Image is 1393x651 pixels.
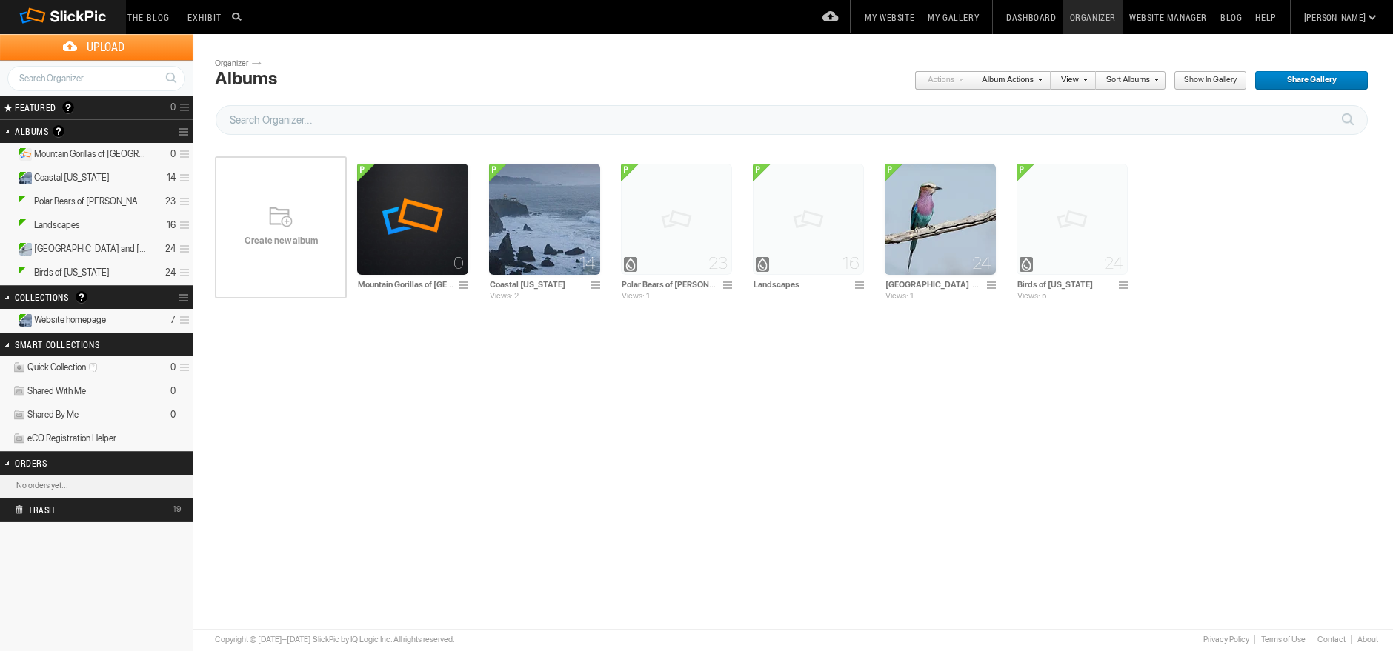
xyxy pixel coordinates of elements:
[453,257,464,269] span: 0
[34,314,106,326] span: Website homepage
[27,409,79,421] span: Shared By Me
[1096,71,1159,90] a: Sort Albums
[34,148,150,160] span: Mountain Gorillas of Rwanda
[13,172,33,184] ins: Public Album
[972,257,991,269] span: 24
[34,196,150,207] span: Polar Bears of Churchill
[27,385,86,397] span: Shared With Me
[914,71,963,90] a: Actions
[708,257,728,269] span: 23
[34,219,80,231] span: Landscapes
[34,267,110,278] span: Birds of California
[15,286,139,308] h2: Collections
[1,243,16,254] a: Expand
[13,385,26,398] img: ico_album_coll.png
[1051,71,1088,90] a: View
[216,105,1368,135] input: Search Organizer...
[10,101,56,113] span: FEATURED
[1017,278,1114,291] input: Birds of California
[1197,635,1254,644] a: Privacy Policy
[13,361,26,374] img: ico_album_quick.png
[885,291,914,301] span: Views: 1
[621,164,732,275] img: pix.gif
[753,278,851,291] input: Landscapes
[215,68,277,89] div: Albums
[1,196,16,207] a: Expand
[13,196,33,208] ins: Public Album
[15,498,153,521] h2: Trash
[230,7,247,25] input: Search photos on SlickPic...
[1174,71,1237,90] span: Show in Gallery
[13,243,33,256] ins: Public Album
[1017,164,1128,275] img: pix.gif
[1,267,16,278] a: Expand
[13,433,26,445] img: ico_album_coll.png
[489,164,600,275] img: PtReyesLighthouse.7.27.25.webp
[842,257,860,269] span: 16
[15,452,139,474] h2: Orders
[1017,291,1046,301] span: Views: 5
[1254,635,1311,644] a: Terms of Use
[1,219,16,230] a: Expand
[753,164,864,275] img: pix.gif
[1104,257,1123,269] span: 24
[215,235,347,247] span: Create new album
[357,164,468,275] img: album_sample.png
[357,278,455,291] input: Mountain Gorillas of Rwanda
[885,164,996,275] img: Roller.Botswana11x14ZF_10.webp
[34,243,150,255] span: Botswana and Namibia
[15,120,139,143] h2: Albums
[13,219,33,232] ins: Public Album
[16,481,68,490] b: No orders yet...
[1,148,16,159] a: Expand
[157,65,184,90] a: Search
[1174,71,1247,90] a: Show in Gallery
[1351,635,1378,644] a: About
[1254,71,1358,90] span: Share Gallery
[27,433,116,444] span: eCO Registration Helper
[179,287,193,308] a: Collection Options
[490,291,519,301] span: Views: 2
[1,314,16,325] a: Expand
[489,278,587,291] input: Coastal California
[622,291,650,301] span: Views: 1
[579,257,596,269] span: 14
[215,634,455,646] div: Copyright © [DATE]–[DATE] SlickPic by IQ Logic Inc. All rights reserved.
[13,148,33,161] ins: Public Album
[13,314,33,327] ins: Public Collection
[15,333,139,355] h2: Smart Collections
[34,172,110,184] span: Coastal California
[1311,635,1351,644] a: Contact
[7,66,185,91] input: Search Organizer...
[13,409,26,421] img: ico_album_coll.png
[27,361,102,373] span: Quick Collection
[885,278,983,291] input: Botswana and Namibia
[971,71,1043,90] a: Album Actions
[1,172,16,183] a: Expand
[18,34,193,60] span: Upload
[13,267,33,279] ins: Public Album
[621,278,719,291] input: Polar Bears of Churchill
